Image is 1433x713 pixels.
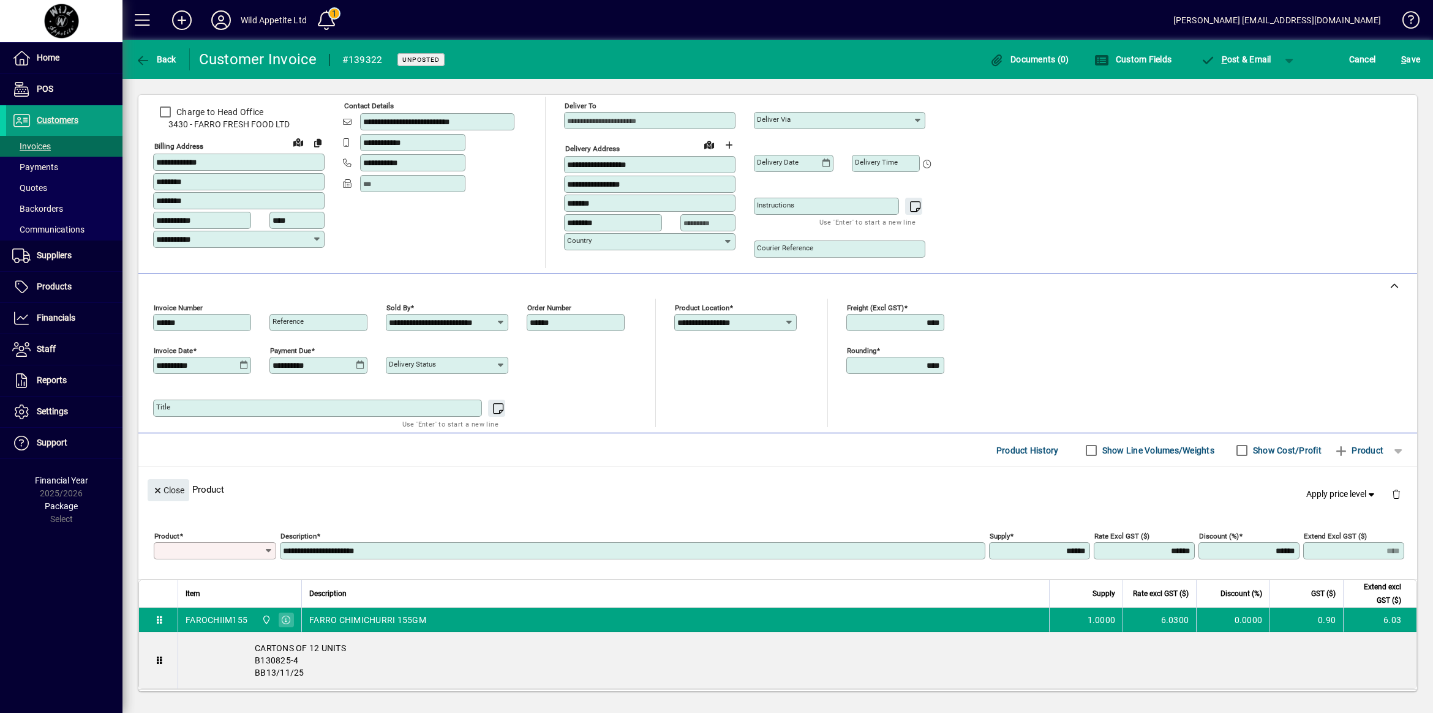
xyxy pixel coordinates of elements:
span: Package [45,501,78,511]
label: Charge to Head Office [174,106,263,118]
span: ost & Email [1200,54,1271,64]
div: [PERSON_NAME] [EMAIL_ADDRESS][DOMAIN_NAME] [1173,10,1381,30]
span: Wild Appetite Ltd [258,613,273,627]
div: Wild Appetite Ltd [241,10,307,30]
span: Communications [12,225,85,234]
app-page-header-button: Delete [1382,488,1411,499]
mat-label: Description [280,532,317,540]
a: Products [6,272,122,302]
span: Documents (0) [990,54,1069,64]
mat-label: Freight (excl GST) [847,304,904,312]
a: Invoices [6,136,122,157]
span: Close [152,480,184,501]
mat-label: Supply [990,532,1010,540]
mat-label: Product location [675,304,729,312]
div: FAROCHIIM155 [186,614,247,626]
span: 1.0000 [1088,614,1116,626]
span: GST ($) [1311,587,1336,600]
span: Back [135,54,176,64]
span: Apply price level [1306,488,1377,501]
div: Product [138,467,1417,512]
a: Home [6,43,122,73]
span: ave [1401,50,1420,69]
button: Add [162,9,201,31]
mat-label: Delivery time [855,158,898,166]
span: FARRO CHIMICHURRI 155GM [309,614,426,626]
span: Support [37,438,67,447]
mat-hint: Use 'Enter' to start a new line [402,417,498,431]
button: Cancel [1346,48,1379,70]
span: Product [1334,441,1383,460]
a: Quotes [6,177,122,198]
button: Back [132,48,179,70]
a: Payments [6,157,122,177]
button: Save [1398,48,1423,70]
mat-label: Courier Reference [757,244,813,252]
a: POS [6,74,122,105]
mat-label: Invoice date [154,346,193,355]
mat-label: Product [154,532,179,540]
span: Customers [37,115,78,125]
span: Financials [37,313,75,323]
button: Copy to Delivery address [308,133,328,152]
button: Custom Fields [1091,48,1175,70]
mat-label: Extend excl GST ($) [1304,532,1367,540]
mat-label: Invoice number [154,304,203,312]
button: Apply price level [1301,483,1382,506]
mat-label: Sold by [386,304,410,312]
span: Cancel [1349,50,1376,69]
mat-label: Deliver To [565,102,596,110]
span: Payments [12,162,58,172]
span: Products [37,282,72,291]
mat-label: Delivery date [757,158,799,166]
button: Choose address [719,135,739,155]
span: Unposted [402,56,440,64]
mat-label: Discount (%) [1199,532,1239,540]
span: Rate excl GST ($) [1133,587,1189,600]
span: Home [37,53,59,62]
div: Customer Invoice [199,50,317,69]
a: Reports [6,365,122,396]
a: Support [6,428,122,458]
span: S [1401,54,1406,64]
span: 3430 - FARRO FRESH FOOD LTD [153,118,325,131]
span: Quotes [12,183,47,193]
mat-label: Instructions [757,201,794,209]
button: Profile [201,9,241,31]
span: P [1222,54,1227,64]
button: Product History [991,439,1064,461]
mat-label: Rounding [847,346,876,355]
app-page-header-button: Back [122,48,190,70]
a: Communications [6,219,122,240]
a: Settings [6,397,122,427]
span: Description [309,587,347,600]
mat-label: Delivery status [389,360,436,368]
td: 6.03 [1343,608,1416,632]
span: Invoices [12,141,51,151]
app-page-header-button: Close [145,484,192,495]
span: Staff [37,344,56,354]
button: Close [148,479,189,501]
mat-hint: Use 'Enter' to start a new line [819,215,916,229]
button: Product [1328,439,1390,461]
div: #139322 [342,50,383,70]
button: Delete [1382,479,1411,509]
span: POS [37,84,53,94]
a: Backorders [6,198,122,219]
span: Extend excl GST ($) [1351,580,1401,607]
mat-label: Rate excl GST ($) [1094,532,1149,540]
a: Staff [6,334,122,365]
a: Knowledge Base [1393,2,1418,42]
mat-label: Country [567,236,592,245]
span: Financial Year [35,476,88,485]
mat-label: Title [156,403,170,411]
a: View on map [288,132,308,152]
button: Documents (0) [987,48,1072,70]
label: Show Line Volumes/Weights [1100,444,1214,457]
span: Supply [1093,587,1115,600]
span: Item [186,587,200,600]
span: Suppliers [37,250,72,260]
span: Discount (%) [1220,587,1262,600]
span: Custom Fields [1094,54,1172,64]
a: Financials [6,303,122,334]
